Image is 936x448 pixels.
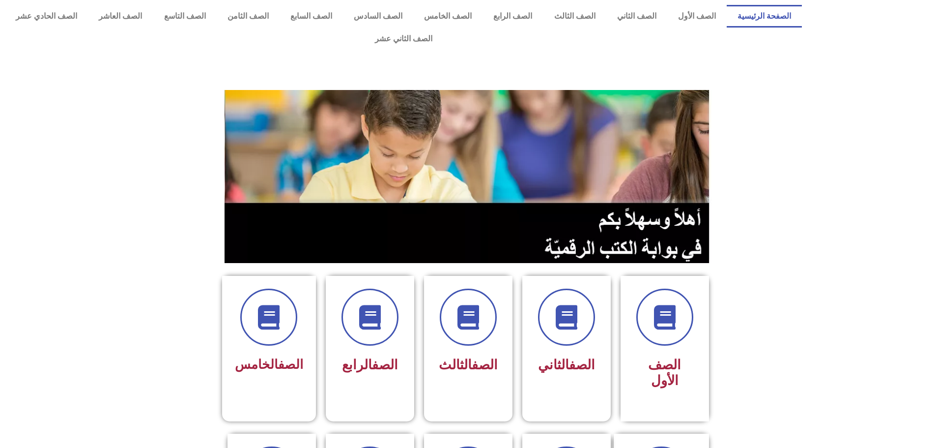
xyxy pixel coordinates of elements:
a: الصف الثالث [543,5,606,28]
a: الصف الثاني [606,5,667,28]
span: الرابع [342,357,398,373]
span: الخامس [235,357,303,372]
a: الصف الرابع [482,5,543,28]
a: الصف السادس [343,5,413,28]
a: الصف [569,357,595,373]
a: الصف [372,357,398,373]
span: الصف الأول [648,357,681,388]
a: الصف السابع [280,5,343,28]
a: الصف التاسع [153,5,216,28]
span: الثاني [538,357,595,373]
a: الصف [278,357,303,372]
a: الصف الثامن [217,5,280,28]
a: الصف الخامس [413,5,482,28]
a: الصف الحادي عشر [5,5,88,28]
a: الصف [472,357,498,373]
a: الصف الأول [667,5,727,28]
a: الصف الثاني عشر [5,28,802,50]
a: الصفحة الرئيسية [727,5,802,28]
span: الثالث [439,357,498,373]
a: الصف العاشر [88,5,153,28]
